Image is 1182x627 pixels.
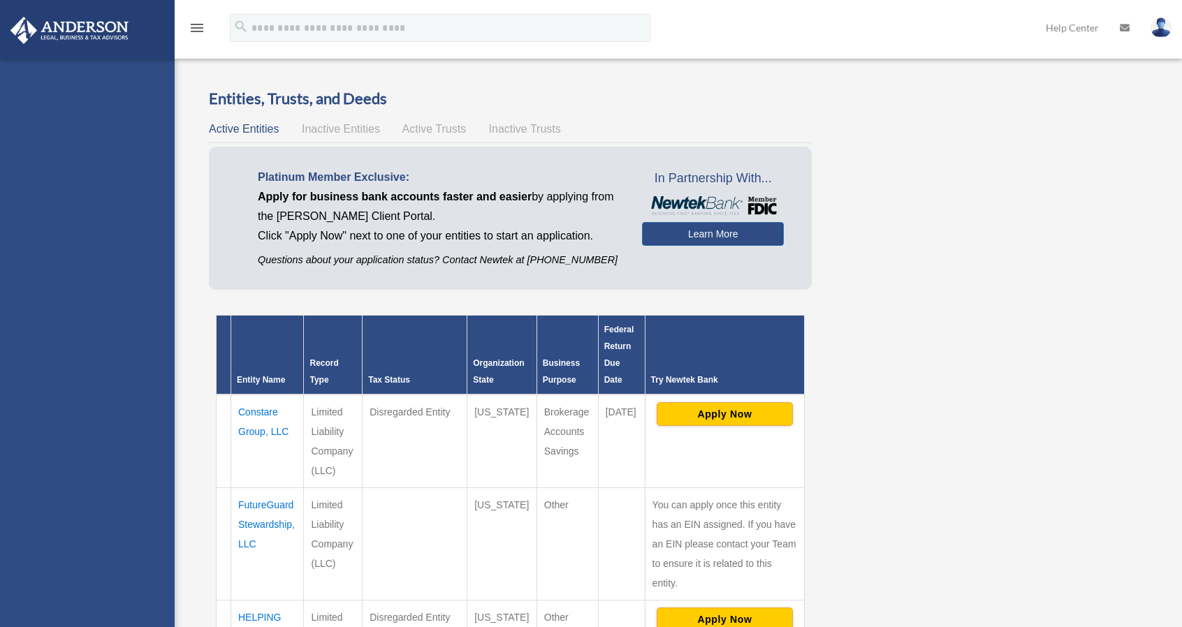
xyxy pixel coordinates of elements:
[467,394,537,488] td: [US_STATE]
[258,191,532,202] span: Apply for business bank accounts faster and easier
[402,123,467,135] span: Active Trusts
[304,488,363,600] td: Limited Liability Company (LLC)
[231,488,304,600] td: FutureGuard Stewardship, LLC
[363,394,467,488] td: Disregarded Entity
[467,488,537,600] td: [US_STATE]
[649,196,777,215] img: NewtekBankLogoSM.png
[537,394,598,488] td: Brokerage Accounts Savings
[258,168,621,187] p: Platinum Member Exclusive:
[231,316,304,395] th: Entity Name
[537,488,598,600] td: Other
[209,88,812,110] h3: Entities, Trusts, and Deeds
[189,20,205,36] i: menu
[302,123,380,135] span: Inactive Entities
[258,251,621,269] p: Questions about your application status? Contact Newtek at [PHONE_NUMBER]
[645,488,805,600] td: You can apply once this entity has an EIN assigned. If you have an EIN please contact your Team t...
[642,222,784,246] a: Learn More
[467,316,537,395] th: Organization State
[598,394,645,488] td: [DATE]
[642,168,784,190] span: In Partnership With...
[304,316,363,395] th: Record Type
[231,394,304,488] td: Constare Group, LLC
[363,316,467,395] th: Tax Status
[189,24,205,36] a: menu
[657,402,793,426] button: Apply Now
[6,17,133,44] img: Anderson Advisors Platinum Portal
[304,394,363,488] td: Limited Liability Company (LLC)
[258,226,621,246] p: Click "Apply Now" next to one of your entities to start an application.
[489,123,561,135] span: Inactive Trusts
[1151,17,1172,38] img: User Pic
[537,316,598,395] th: Business Purpose
[258,187,621,226] p: by applying from the [PERSON_NAME] Client Portal.
[209,123,279,135] span: Active Entities
[598,316,645,395] th: Federal Return Due Date
[233,19,249,34] i: search
[651,371,799,388] div: Try Newtek Bank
